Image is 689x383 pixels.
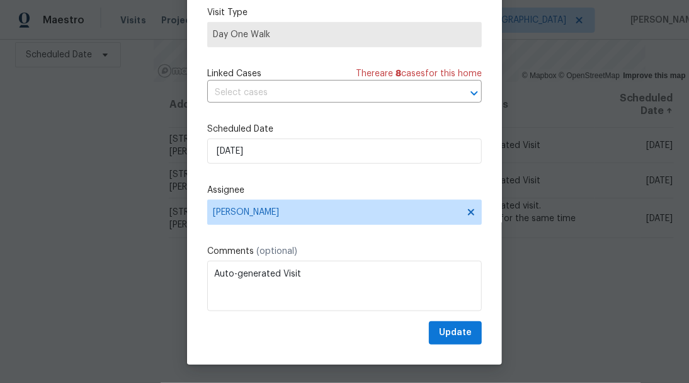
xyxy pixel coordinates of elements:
input: M/D/YYYY [207,139,482,164]
span: (optional) [256,247,297,256]
label: Assignee [207,184,482,197]
label: Comments [207,245,482,258]
textarea: Auto-generated Visit [207,261,482,311]
span: There are case s for this home [356,67,482,80]
input: Select cases [207,83,447,103]
button: Open [465,84,483,102]
span: Day One Walk [213,28,476,41]
span: Update [439,325,472,341]
span: 8 [396,69,401,78]
label: Visit Type [207,6,482,19]
span: Linked Cases [207,67,261,80]
label: Scheduled Date [207,123,482,135]
span: [PERSON_NAME] [213,207,460,217]
button: Update [429,321,482,345]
